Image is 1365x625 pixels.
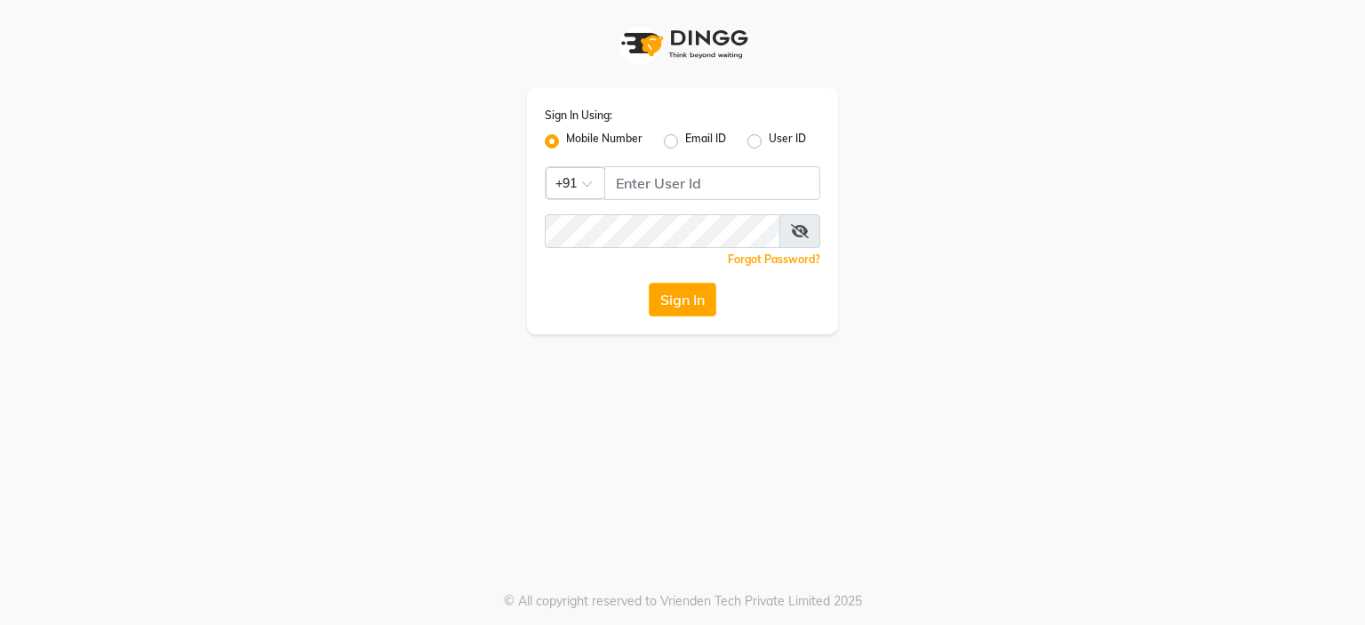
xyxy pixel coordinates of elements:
[649,283,716,317] button: Sign In
[685,131,726,152] label: Email ID
[545,108,612,124] label: Sign In Using:
[545,214,780,248] input: Username
[769,131,806,152] label: User ID
[611,18,754,70] img: logo1.svg
[566,131,643,152] label: Mobile Number
[728,252,820,266] a: Forgot Password?
[604,166,820,200] input: Username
